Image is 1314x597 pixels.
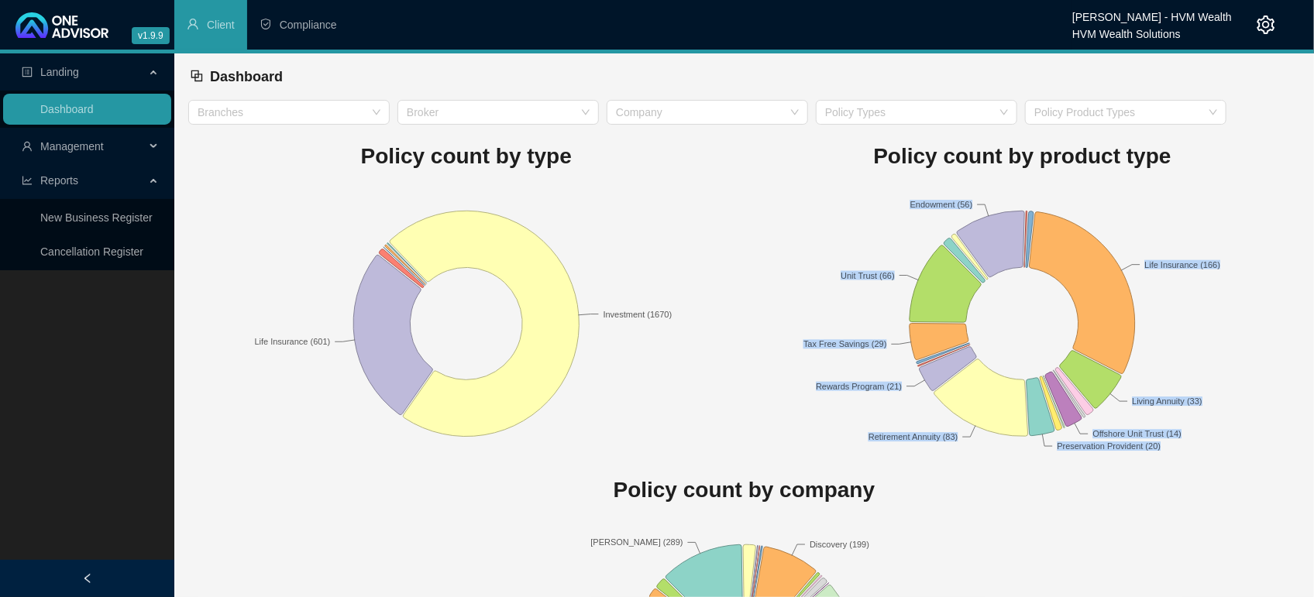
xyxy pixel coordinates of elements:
span: v1.9.9 [132,27,170,44]
span: profile [22,67,33,77]
span: Landing [40,66,79,78]
text: Life Insurance (601) [254,337,330,346]
text: Living Annuity (33) [1133,396,1203,406]
div: [PERSON_NAME] - HVM Wealth [1072,4,1232,21]
span: Management [40,140,104,153]
span: user [22,141,33,152]
span: Dashboard [210,69,283,84]
text: Retirement Annuity (83) [869,432,958,441]
text: Preservation Provident (20) [1058,441,1161,451]
div: HVM Wealth Solutions [1072,21,1232,38]
text: Endowment (56) [910,200,973,209]
span: Client [207,19,235,31]
text: Discovery (199) [810,540,869,549]
text: [PERSON_NAME] (289) [591,538,683,547]
img: 2df55531c6924b55f21c4cf5d4484680-logo-light.svg [15,12,108,38]
span: setting [1257,15,1275,34]
text: Unit Trust (66) [841,270,895,280]
span: Reports [40,174,78,187]
span: line-chart [22,175,33,186]
span: user [187,18,199,30]
text: Investment (1670) [604,309,672,318]
text: Offshore Unit Trust (14) [1093,429,1182,438]
text: Tax Free Savings (29) [803,339,887,348]
span: left [82,573,93,584]
a: Cancellation Register [40,245,143,258]
h1: Policy count by product type [745,139,1301,173]
text: Rewards Program (21) [816,382,902,391]
text: Life Insurance (166) [1145,259,1221,269]
span: safety [260,18,272,30]
span: Compliance [280,19,337,31]
h1: Policy count by company [188,473,1300,507]
a: New Business Register [40,211,153,224]
span: block [190,69,204,83]
a: Dashboard [40,103,94,115]
h1: Policy count by type [188,139,745,173]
